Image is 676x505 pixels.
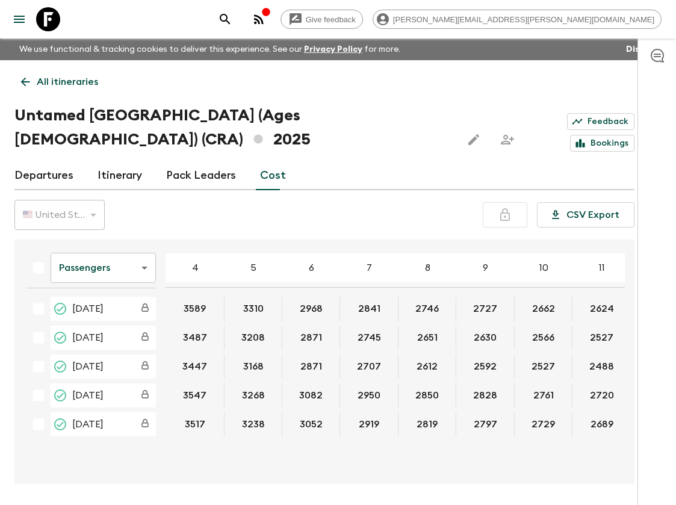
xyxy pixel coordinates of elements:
button: 2950 [343,383,395,407]
button: 2727 [459,297,512,321]
svg: Guaranteed [53,388,67,403]
div: 11 Dec 2025; 5 [225,412,282,436]
button: 2850 [401,383,453,407]
button: 2527 [575,326,628,350]
div: 22 Mar 2025; 7 [340,297,398,321]
button: 2968 [285,297,337,321]
button: CSV Export [537,202,634,228]
div: 22 Mar 2025; 6 [282,297,340,321]
button: Dismiss [623,41,662,58]
div: 15 Jul 2025; 5 [225,326,282,350]
div: 21 Aug 2025; 7 [340,355,398,379]
a: Privacy Policy [304,45,362,54]
div: 11 Dec 2025; 10 [515,412,572,436]
div: 21 Aug 2025; 4 [166,355,225,379]
div: Costs are fixed. Reach out to a member of the Flash Pack team to alter these costs. [134,414,156,435]
h1: Untamed [GEOGRAPHIC_DATA] (Ages [DEMOGRAPHIC_DATA]) (CRA) 2025 [14,104,452,152]
div: 🇺🇸 United States Dollar (USD) [14,198,105,232]
span: [DATE] [72,417,104,432]
svg: On Sale [53,417,67,432]
div: 15 Jul 2025; 9 [456,326,515,350]
div: Costs are fixed. Reach out to a member of the Flash Pack team to alter these costs. [134,385,156,406]
span: Give feedback [299,15,362,24]
button: menu [7,7,31,31]
a: All itineraries [14,70,105,94]
svg: Departed [53,359,67,374]
div: Costs are fixed. The departure date (22 Mar 2025) has passed [134,298,156,320]
button: 2871 [286,326,336,350]
p: 10 [539,261,548,275]
div: 20 Nov 2025; 4 [166,383,225,407]
span: [PERSON_NAME][EMAIL_ADDRESS][PERSON_NAME][DOMAIN_NAME] [386,15,661,24]
button: 3238 [228,412,279,436]
div: Costs are fixed. The departure date (15 Jul 2025) has passed [134,327,156,349]
div: 11 Dec 2025; 8 [398,412,456,436]
button: Edit this itinerary [462,128,486,152]
button: 2630 [459,326,511,350]
a: Cost [260,161,286,190]
p: All itineraries [37,75,98,89]
button: 2761 [519,383,568,407]
div: 11 Dec 2025; 6 [282,412,340,436]
div: 20 Nov 2025; 8 [398,383,456,407]
a: Give feedback [281,10,363,29]
button: 2707 [343,355,395,379]
button: 2797 [459,412,512,436]
div: 15 Jul 2025; 11 [572,326,631,350]
div: 11 Dec 2025; 11 [572,412,631,436]
div: 20 Nov 2025; 6 [282,383,340,407]
div: 11 Dec 2025; 7 [340,412,398,436]
span: [DATE] [72,330,104,345]
button: 3168 [229,355,278,379]
div: 20 Nov 2025; 5 [225,383,282,407]
div: 15 Jul 2025; 10 [515,326,572,350]
button: 2566 [518,326,569,350]
button: 2592 [459,355,511,379]
button: 2841 [344,297,395,321]
div: 22 Mar 2025; 4 [166,297,225,321]
svg: Completed [53,330,67,345]
span: [DATE] [72,302,104,316]
a: Departures [14,161,73,190]
div: Passengers [51,251,156,285]
p: 6 [309,261,314,275]
button: 2819 [402,412,452,436]
button: 2689 [576,412,628,436]
p: 5 [250,261,256,275]
button: 2745 [343,326,395,350]
div: 21 Aug 2025; 5 [225,355,282,379]
button: 2871 [286,355,336,379]
button: 3547 [169,383,221,407]
p: 9 [483,261,488,275]
button: 3052 [285,412,337,436]
div: 22 Mar 2025; 5 [225,297,282,321]
p: 4 [192,261,199,275]
a: Itinerary [98,161,142,190]
p: 7 [367,261,372,275]
button: 3447 [168,355,222,379]
button: 2527 [517,355,569,379]
div: 20 Nov 2025; 10 [515,383,572,407]
div: 21 Aug 2025; 9 [456,355,515,379]
div: Costs are fixed. The departure date (21 Aug 2025) has passed [134,356,156,377]
button: 3589 [169,297,220,321]
button: 2729 [517,412,569,436]
div: 11 Dec 2025; 4 [166,412,225,436]
span: [DATE] [72,359,104,374]
div: 22 Mar 2025; 11 [572,297,631,321]
div: 21 Aug 2025; 10 [515,355,572,379]
div: 22 Mar 2025; 9 [456,297,515,321]
div: 20 Nov 2025; 9 [456,383,515,407]
button: 3487 [169,326,222,350]
button: 2919 [344,412,394,436]
button: 3208 [227,326,279,350]
svg: Completed [53,302,67,316]
button: 3310 [229,297,278,321]
span: [DATE] [72,388,104,403]
div: 20 Nov 2025; 7 [340,383,398,407]
button: 3517 [170,412,220,436]
div: 21 Aug 2025; 11 [572,355,631,379]
a: Pack Leaders [166,161,236,190]
p: 8 [425,261,430,275]
span: Share this itinerary [495,128,519,152]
